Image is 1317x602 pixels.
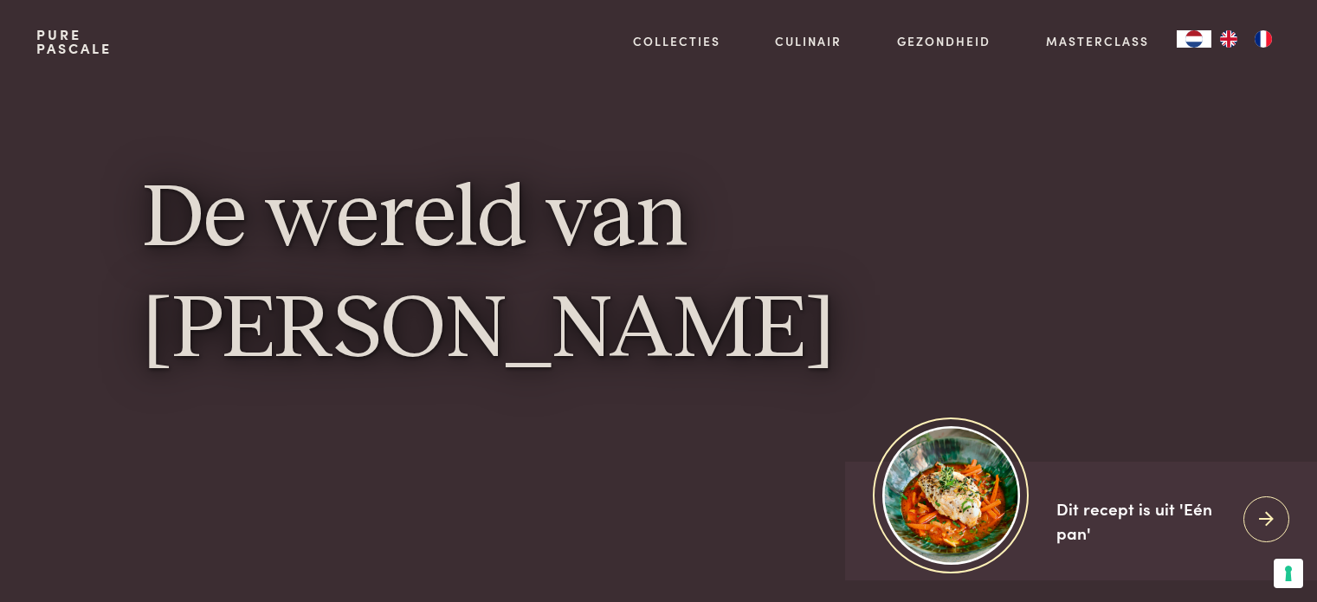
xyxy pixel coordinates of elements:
img: https://admin.purepascale.com/wp-content/uploads/2025/08/home_recept_link.jpg [882,426,1020,564]
div: Language [1177,30,1211,48]
a: https://admin.purepascale.com/wp-content/uploads/2025/08/home_recept_link.jpg Dit recept is uit '... [845,462,1317,580]
button: Uw voorkeuren voor toestemming voor trackingtechnologieën [1274,559,1303,588]
h1: De wereld van [PERSON_NAME] [143,166,1175,387]
a: FR [1246,30,1281,48]
a: Masterclass [1046,32,1149,50]
a: EN [1211,30,1246,48]
a: PurePascale [36,28,112,55]
aside: Language selected: Nederlands [1177,30,1281,48]
div: Dit recept is uit 'Eén pan' [1056,496,1230,546]
ul: Language list [1211,30,1281,48]
a: Gezondheid [897,32,991,50]
a: Collecties [633,32,720,50]
a: NL [1177,30,1211,48]
a: Culinair [775,32,842,50]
